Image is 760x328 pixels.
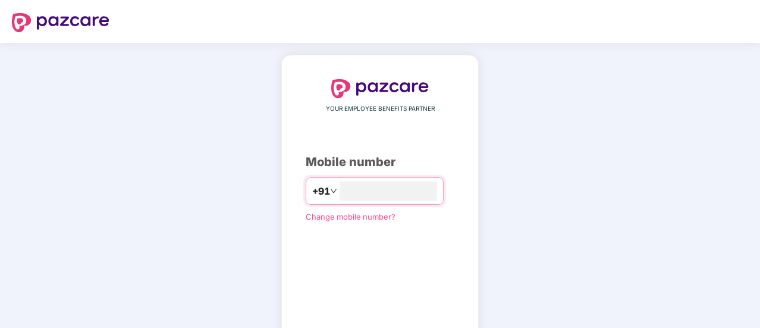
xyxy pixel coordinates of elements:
[331,79,429,98] img: logo
[306,153,454,171] div: Mobile number
[312,184,330,199] span: +91
[326,104,435,114] span: YOUR EMPLOYEE BENEFITS PARTNER
[12,13,109,32] img: logo
[330,188,337,195] span: down
[306,212,395,221] a: Change mobile number?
